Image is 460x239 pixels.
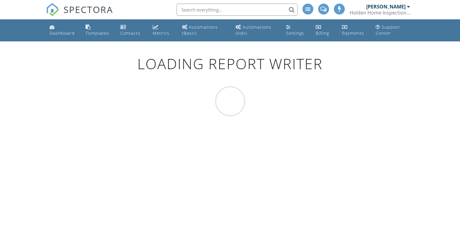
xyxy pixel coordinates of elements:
[182,24,218,36] div: Automations (Basic)
[350,10,410,16] div: Holden Home Inspection Services, LLC
[118,22,145,39] a: Contacts
[313,22,335,39] a: Billing
[316,30,329,36] div: Billing
[286,30,304,36] div: Settings
[153,30,169,36] div: Metrics
[46,3,59,16] img: The Best Home Inspection Software - Spectora
[86,30,109,36] div: Templates
[284,22,308,39] a: Settings
[180,22,228,39] a: Automations (Basic)
[150,22,175,39] a: Metrics
[342,30,364,36] div: Payments
[46,8,113,21] a: SPECTORA
[366,4,406,10] div: [PERSON_NAME]
[120,30,140,36] div: Contacts
[376,24,400,36] div: Support Center
[64,3,113,16] span: SPECTORA
[50,30,75,36] div: Dashboard
[177,4,298,16] input: Search everything...
[340,22,369,39] a: Payments
[233,22,279,39] a: Automations (Advanced)
[83,22,113,39] a: Templates
[373,22,413,39] a: Support Center
[236,24,271,36] div: Automations (Adv)
[47,22,78,39] a: Dashboard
